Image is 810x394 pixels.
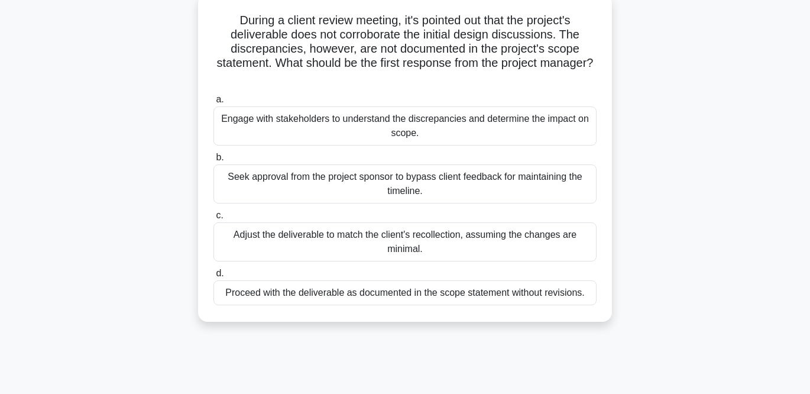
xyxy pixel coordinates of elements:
span: d. [216,268,223,278]
div: Adjust the deliverable to match the client's recollection, assuming the changes are minimal. [213,222,597,261]
div: Proceed with the deliverable as documented in the scope statement without revisions. [213,280,597,305]
span: c. [216,210,223,220]
span: a. [216,94,223,104]
span: b. [216,152,223,162]
div: Engage with stakeholders to understand the discrepancies and determine the impact on scope. [213,106,597,146]
div: Seek approval from the project sponsor to bypass client feedback for maintaining the timeline. [213,164,597,204]
h5: During a client review meeting, it's pointed out that the project's deliverable does not corrobor... [212,13,598,85]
